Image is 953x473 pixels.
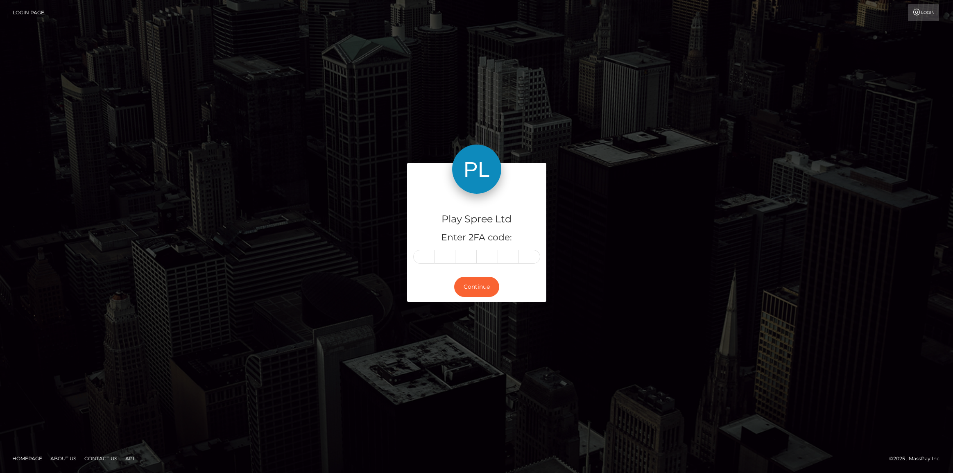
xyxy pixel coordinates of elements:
img: Play Spree Ltd [452,145,501,194]
h4: Play Spree Ltd [413,212,540,226]
a: Homepage [9,452,45,465]
a: API [122,452,138,465]
div: © 2025 , MassPay Inc. [889,454,947,463]
a: Login [908,4,939,21]
h5: Enter 2FA code: [413,231,540,244]
a: About Us [47,452,79,465]
button: Continue [454,277,499,297]
a: Contact Us [81,452,120,465]
a: Login Page [13,4,44,21]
